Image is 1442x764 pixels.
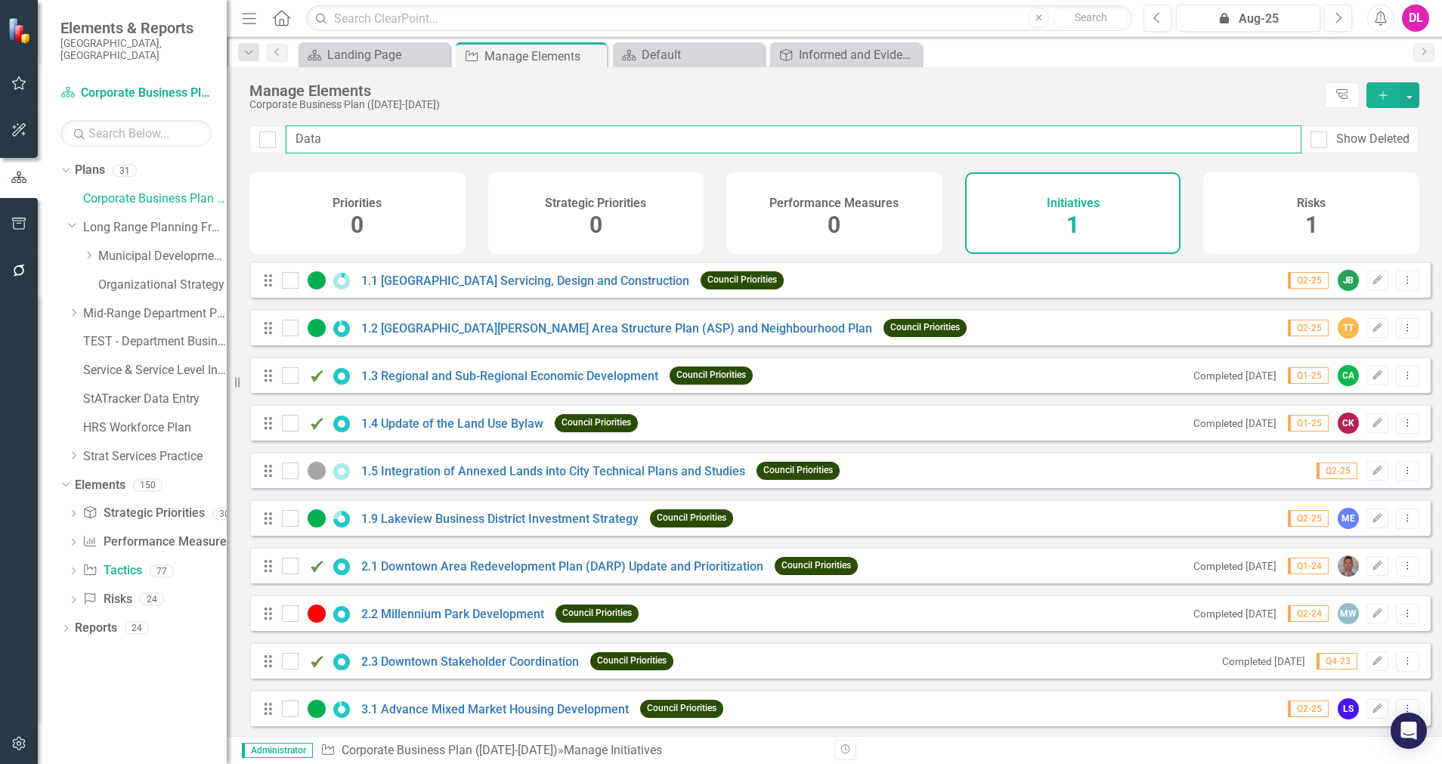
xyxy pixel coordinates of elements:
[883,319,967,336] span: Council Priorities
[1338,508,1359,529] div: ME
[1047,196,1100,210] h4: Initiatives
[342,743,558,757] a: Corporate Business Plan ([DATE]-[DATE])
[83,419,227,437] a: HRS Workforce Plan
[150,564,174,577] div: 77
[361,274,689,288] a: 1.1 [GEOGRAPHIC_DATA] Servicing, Design and Construction
[640,700,723,717] span: Council Priorities
[1391,713,1427,749] div: Open Intercom Messenger
[775,557,858,574] span: Council Priorities
[361,369,658,383] a: 1.3 Regional and Sub-Regional Economic Development
[327,45,446,64] div: Landing Page
[1402,5,1429,32] button: DL
[308,652,326,670] img: Complete
[83,391,227,408] a: StATracker Data Entry
[308,319,326,337] img: On Track
[320,742,823,759] div: » Manage Initiatives
[1338,698,1359,719] div: LS
[98,277,227,294] a: Organizational Strategy
[642,45,760,64] div: Default
[308,367,326,385] img: Complete
[1222,655,1305,667] small: Completed [DATE]
[82,505,204,522] a: Strategic Priorities
[1338,413,1359,434] div: CK
[83,190,227,208] a: Corporate Business Plan ([DATE]-[DATE])
[361,607,544,621] a: 2.2 Millennium Park Development
[60,19,212,37] span: Elements & Reports
[1288,605,1329,622] span: Q2-24
[83,448,227,466] a: Strat Services Practice
[361,559,763,574] a: 2.1 Downtown Area Redevelopment Plan (DARP) Update and Prioritization
[799,45,917,64] div: Informed and Evidence-Based Decision Making
[60,120,212,147] input: Search Below...
[545,196,646,210] h4: Strategic Priorities
[308,509,326,527] img: On Track
[1288,558,1329,574] span: Q1-24
[1053,8,1128,29] button: Search
[1288,367,1329,384] span: Q1-25
[98,248,227,265] a: Municipal Development Plans
[1336,131,1410,148] div: Show Deleted
[125,622,149,635] div: 24
[757,462,840,479] span: Council Priorities
[1193,560,1276,572] small: Completed [DATE]
[242,743,313,758] span: Administrator
[774,45,917,64] a: Informed and Evidence-Based Decision Making
[249,99,1317,110] div: Corporate Business Plan ([DATE]-[DATE])
[308,462,326,480] img: Not Started
[308,271,326,289] img: On Track
[75,477,125,494] a: Elements
[1075,11,1107,23] span: Search
[361,416,543,431] a: 1.4 Update of the Land Use Bylaw
[212,507,237,520] div: 30
[333,196,382,210] h4: Priorities
[308,414,326,432] img: Complete
[308,557,326,575] img: Complete
[589,212,602,238] span: 0
[83,333,227,351] a: TEST - Department Business Plan
[306,5,1132,32] input: Search ClearPoint...
[828,212,840,238] span: 0
[1338,270,1359,291] div: JB
[75,162,105,179] a: Plans
[75,620,117,637] a: Reports
[701,271,784,289] span: Council Priorities
[82,591,132,608] a: Risks
[1288,415,1329,431] span: Q1-25
[1297,196,1326,210] h4: Risks
[1338,365,1359,386] div: CA
[555,414,638,431] span: Council Priorities
[249,82,1317,99] div: Manage Elements
[82,534,232,551] a: Performance Measures
[361,512,639,526] a: 1.9 Lakeview Business District Investment Strategy
[1193,370,1276,382] small: Completed [DATE]
[1181,10,1315,28] div: Aug-25
[113,164,137,177] div: 31
[1338,317,1359,339] div: TT
[650,509,733,527] span: Council Priorities
[140,593,164,606] div: 24
[670,367,753,384] span: Council Priorities
[351,212,364,238] span: 0
[83,219,227,237] a: Long Range Planning Framework
[1338,555,1359,577] img: Craig Walker
[1193,417,1276,429] small: Completed [DATE]
[308,700,326,718] img: On Track
[60,85,212,102] a: Corporate Business Plan ([DATE]-[DATE])
[361,321,872,336] a: 1.2 [GEOGRAPHIC_DATA][PERSON_NAME] Area Structure Plan (ASP) and Neighbourhood Plan
[302,45,446,64] a: Landing Page
[83,362,227,379] a: Service & Service Level Inventory
[1288,701,1329,717] span: Q2-25
[590,652,673,670] span: Council Priorities
[308,605,326,623] img: Stopped
[361,654,579,669] a: 2.3 Downtown Stakeholder Coordination
[1066,212,1079,238] span: 1
[361,464,745,478] a: 1.5 Integration of Annexed Lands into City Technical Plans and Studies
[60,37,212,62] small: [GEOGRAPHIC_DATA], [GEOGRAPHIC_DATA]
[555,605,639,622] span: Council Priorities
[1317,653,1357,670] span: Q4-23
[133,478,162,491] div: 150
[484,47,603,66] div: Manage Elements
[1288,510,1329,527] span: Q2-25
[617,45,760,64] a: Default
